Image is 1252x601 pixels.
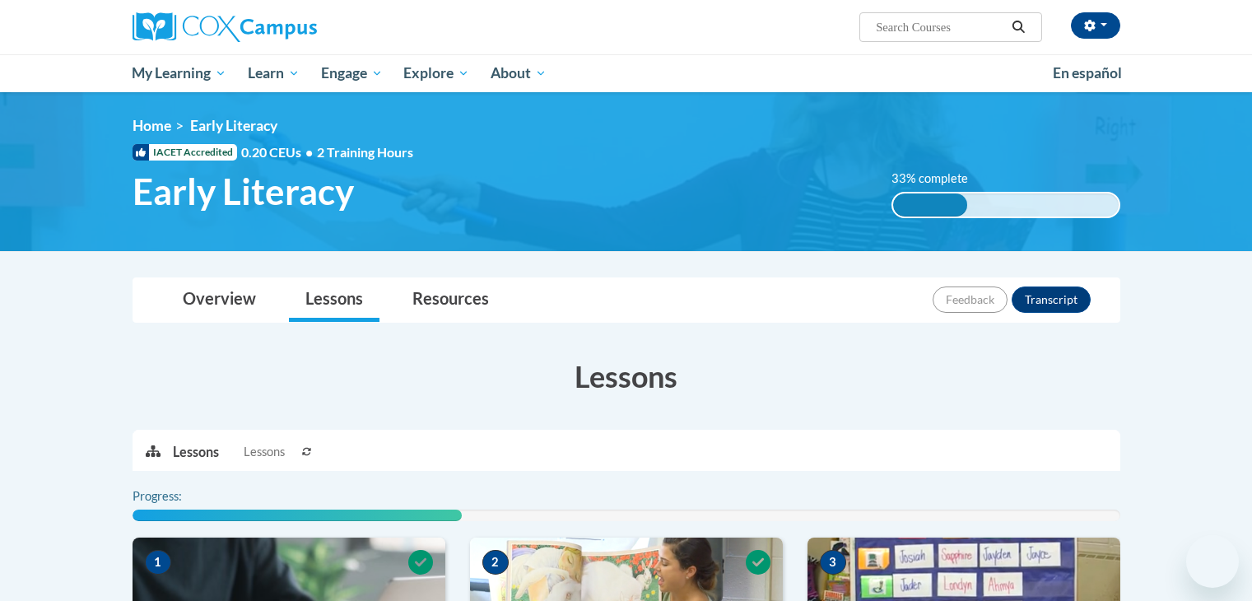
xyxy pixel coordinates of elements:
[1042,56,1133,91] a: En español
[244,443,285,461] span: Lessons
[133,144,237,161] span: IACET Accredited
[1071,12,1120,39] button: Account Settings
[874,17,1006,37] input: Search Courses
[893,193,967,217] div: 33% complete
[133,170,354,213] span: Early Literacy
[289,278,379,322] a: Lessons
[1012,287,1091,313] button: Transcript
[248,63,300,83] span: Learn
[480,54,557,92] a: About
[321,63,383,83] span: Engage
[403,63,469,83] span: Explore
[1053,64,1122,82] span: En español
[317,144,413,160] span: 2 Training Hours
[133,12,317,42] img: Cox Campus
[190,117,277,134] span: Early Literacy
[491,63,547,83] span: About
[133,487,227,505] label: Progress:
[820,550,846,575] span: 3
[310,54,393,92] a: Engage
[133,117,171,134] a: Home
[133,356,1120,397] h3: Lessons
[396,278,505,322] a: Resources
[133,12,445,42] a: Cox Campus
[241,143,317,161] span: 0.20 CEUs
[122,54,238,92] a: My Learning
[1006,17,1031,37] button: Search
[145,550,171,575] span: 1
[108,54,1145,92] div: Main menu
[305,144,313,160] span: •
[1186,535,1239,588] iframe: Button to launch messaging window
[237,54,310,92] a: Learn
[166,278,272,322] a: Overview
[482,550,509,575] span: 2
[132,63,226,83] span: My Learning
[891,170,986,188] label: 33% complete
[173,443,219,461] p: Lessons
[933,287,1008,313] button: Feedback
[393,54,480,92] a: Explore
